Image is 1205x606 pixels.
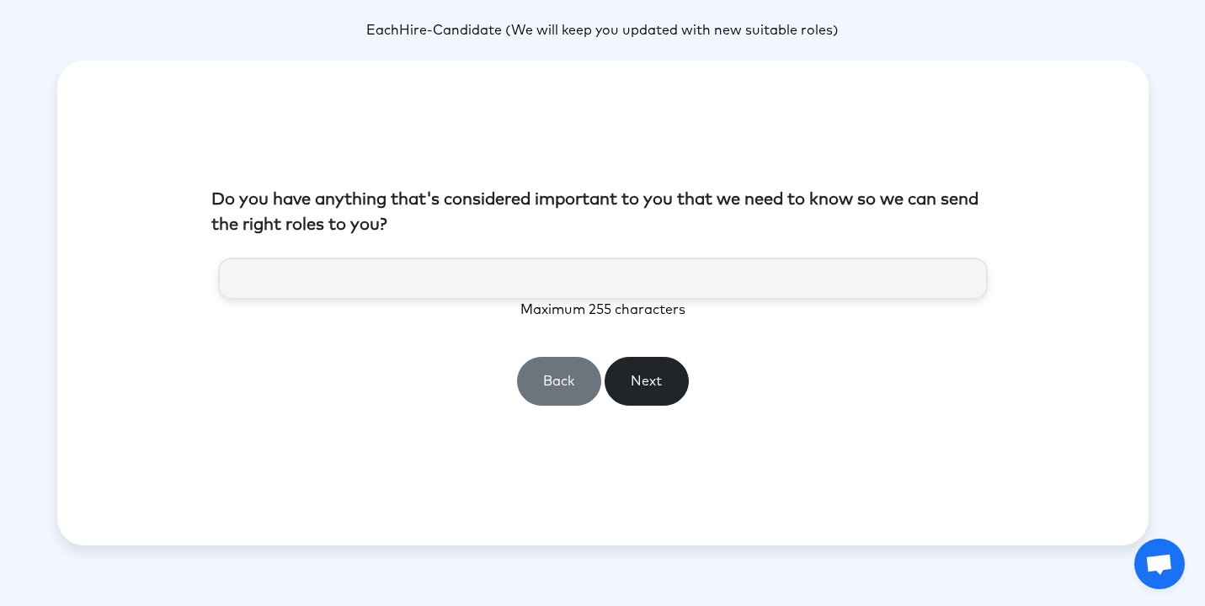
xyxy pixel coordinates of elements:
label: Do you have anything that's considered important to you that we need to know so we can send the r... [211,187,994,237]
span: Candidate (We will keep you updated with new suitable roles) [433,24,839,37]
p: Maximum 255 characters [218,300,988,320]
p: - [57,20,1149,40]
span: EachHire [366,24,427,37]
button: Back [517,357,601,406]
a: Open chat [1134,539,1185,589]
button: Next [605,357,689,406]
